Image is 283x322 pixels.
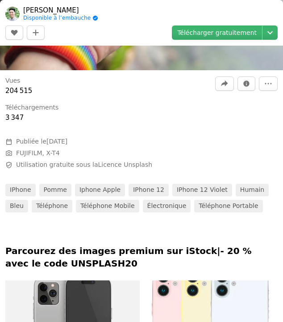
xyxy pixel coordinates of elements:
button: FUJIFILM, X-T4 [16,149,60,158]
a: bleu [5,200,28,212]
button: J’aime [5,25,23,40]
span: Publiée le [16,138,67,145]
span: 204 515 [5,87,32,95]
a: téléphone mobile [76,200,139,212]
span: Utilisation gratuite sous la [16,161,152,169]
button: Ajouter à la collection [27,25,45,40]
a: Disponible à l’embauche [23,15,98,22]
button: Choisissez la taille de téléchargement [262,25,278,40]
a: [PERSON_NAME] [23,6,98,15]
a: pomme [39,184,71,196]
a: iPhone 12 [129,184,169,196]
span: 3 347 [5,114,24,122]
a: iPhone 12 violet [172,184,232,196]
h3: Vues [5,76,20,85]
a: iphone Apple [75,184,125,196]
time: 25 mai 2021 à 12:48:50 UTC+2 [46,138,67,145]
button: Partager cette image [215,76,234,91]
a: Télécharger gratuitement [172,25,262,40]
a: électronique [143,200,191,212]
button: Statistiques de cette image [237,76,255,91]
h3: Téléchargements [5,103,58,112]
p: Parcourez des images premium sur iStock | - 20 % avec le code UNSPLASH20 [5,245,278,270]
a: téléphone portable [194,200,262,212]
a: Licence Unsplash [98,161,153,168]
a: iPhone [5,184,36,196]
a: Téléphone [32,200,72,212]
img: Accéder au profil de Thai Nguyen [5,7,20,21]
button: Plus d’actions [259,76,278,91]
a: humain [236,184,269,196]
